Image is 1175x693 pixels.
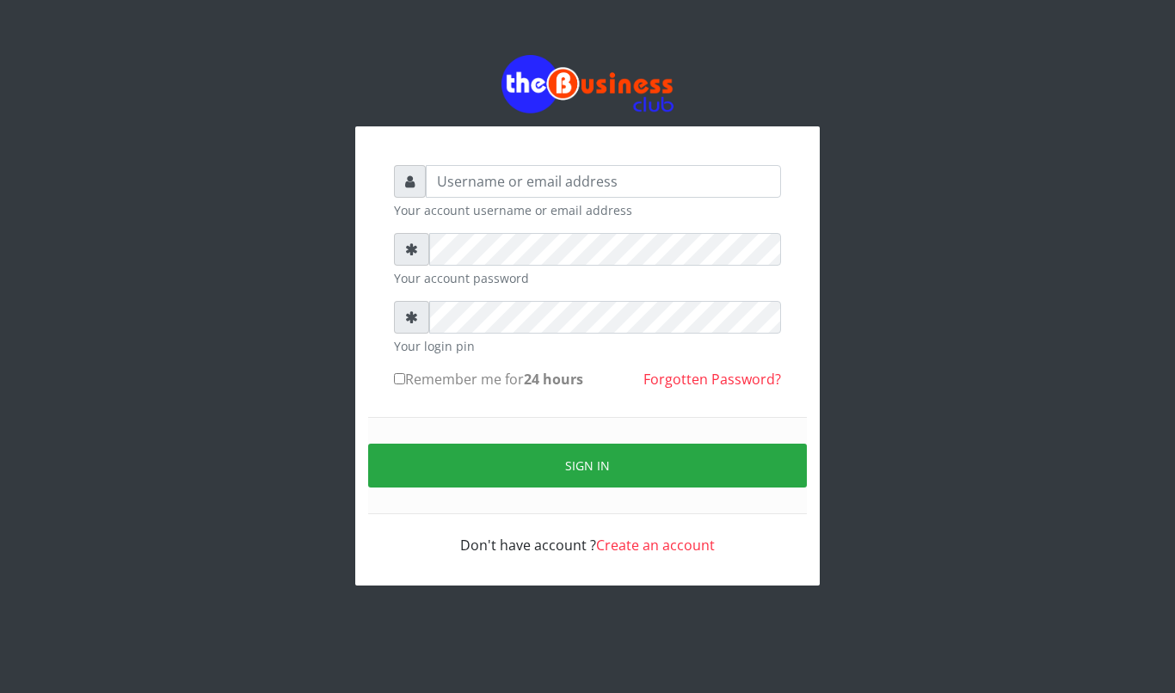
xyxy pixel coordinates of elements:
a: Forgotten Password? [643,370,781,389]
b: 24 hours [524,370,583,389]
small: Your account password [394,269,781,287]
a: Create an account [596,536,715,555]
input: Remember me for24 hours [394,373,405,384]
button: Sign in [368,444,807,488]
small: Your account username or email address [394,201,781,219]
div: Don't have account ? [394,514,781,555]
input: Username or email address [426,165,781,198]
label: Remember me for [394,369,583,389]
small: Your login pin [394,337,781,355]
